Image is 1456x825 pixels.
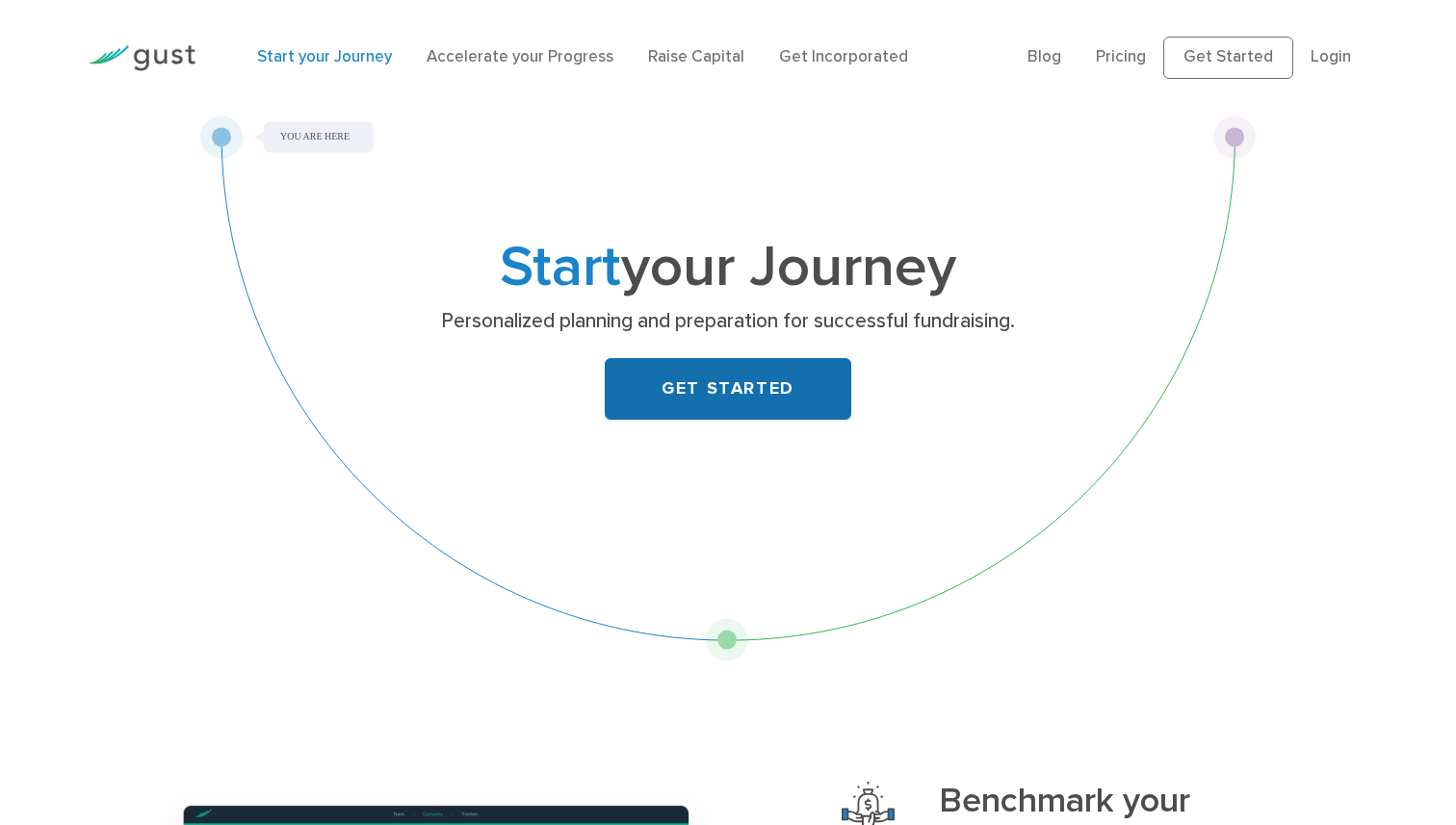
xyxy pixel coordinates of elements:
[88,45,195,71] img: Gust Logo
[1027,47,1061,66] a: Blog
[648,47,744,66] a: Raise Capital
[348,242,1108,295] h1: your Journey
[1311,47,1351,66] a: Login
[354,308,1101,335] p: Personalized planning and preparation for successful fundraising.
[500,233,621,301] span: Start
[1096,47,1146,66] a: Pricing
[257,47,392,66] a: Start your Journey
[427,47,613,66] a: Accelerate your Progress
[1163,37,1293,79] a: Get Started
[605,358,851,420] a: GET STARTED
[779,47,908,66] a: Get Incorporated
